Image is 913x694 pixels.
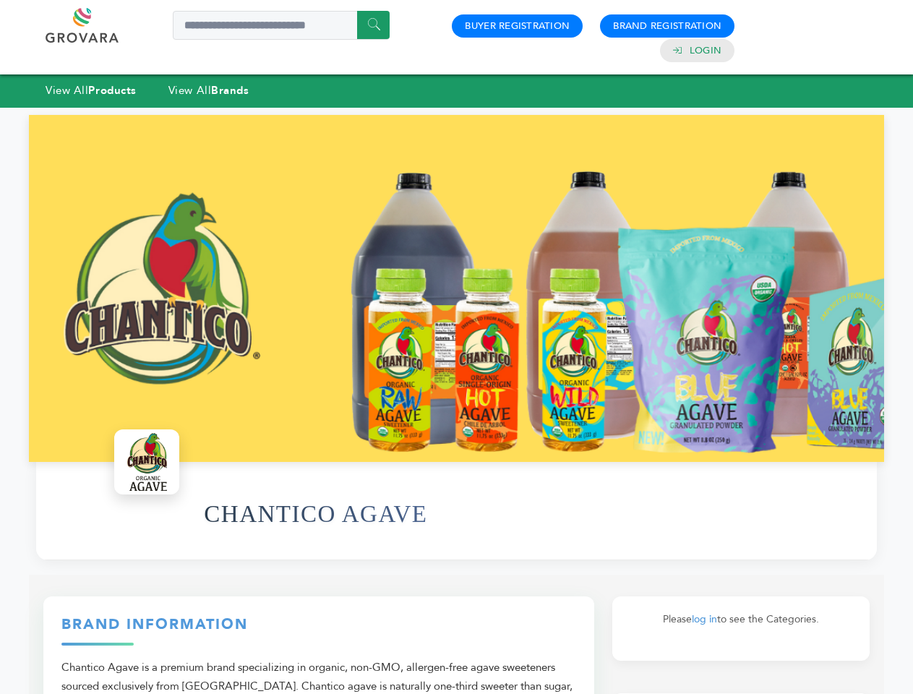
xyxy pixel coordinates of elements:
h1: CHANTICO AGAVE [204,479,427,549]
a: View AllBrands [168,83,249,98]
a: Login [690,44,721,57]
strong: Products [88,83,136,98]
input: Search a product or brand... [173,11,390,40]
a: View AllProducts [46,83,137,98]
strong: Brands [211,83,249,98]
img: CHANTICO AGAVE Logo [118,433,176,491]
a: Brand Registration [613,20,721,33]
p: Please to see the Categories. [627,611,855,628]
a: log in [692,612,717,626]
a: Buyer Registration [465,20,570,33]
h3: Brand Information [61,614,576,646]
